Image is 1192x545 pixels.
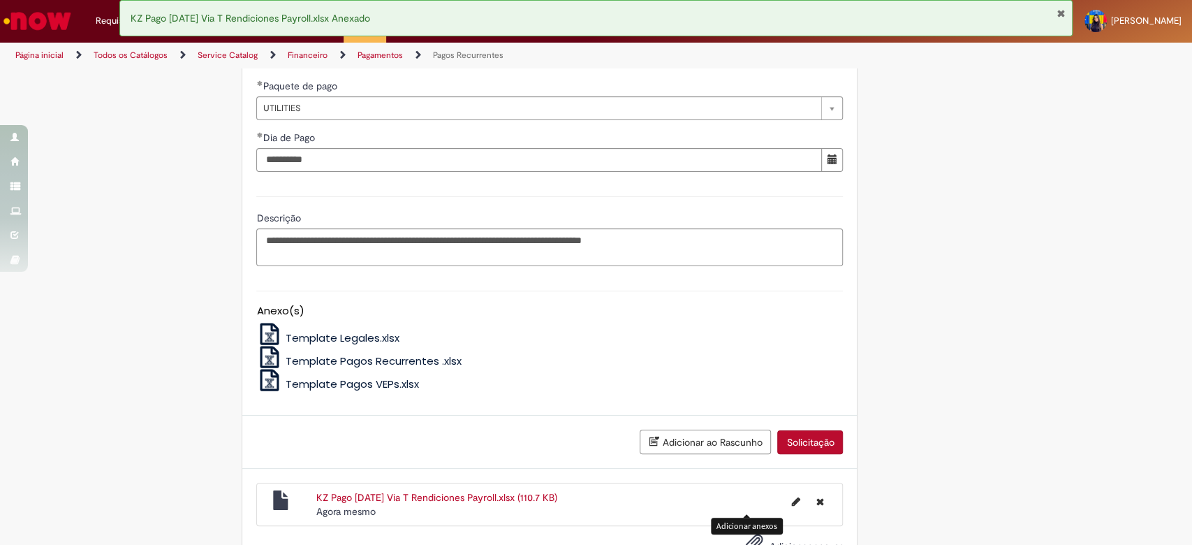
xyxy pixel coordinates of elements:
[433,50,503,61] a: Pagos Recurrentes
[821,148,843,172] button: Mostrar calendário para Dia de Pago
[286,354,462,368] span: Template Pagos Recurrentes .xlsx
[96,14,145,28] span: Requisições
[94,50,168,61] a: Todos os Catálogos
[198,50,258,61] a: Service Catalog
[288,50,328,61] a: Financeiro
[263,97,814,119] span: UTILITIES
[1056,8,1065,19] button: Fechar Notificação
[10,43,784,68] ul: Trilhas de página
[256,212,303,224] span: Descrição
[256,330,399,345] a: Template Legales.xlsx
[256,354,462,368] a: Template Pagos Recurrentes .xlsx
[256,377,419,391] a: Template Pagos VEPs.xlsx
[256,305,843,317] h5: Anexo(s)
[777,430,843,454] button: Solicitação
[15,50,64,61] a: Página inicial
[263,80,339,92] span: Paquete de pago
[256,148,822,172] input: Dia de Pago 29 August 2025 Friday
[316,505,376,518] span: Agora mesmo
[783,490,808,513] button: Editar nome de arquivo KZ Pago 28.08.2025 Via T Rendiciones Payroll.xlsx
[316,491,557,504] a: KZ Pago [DATE] Via T Rendiciones Payroll.xlsx (110.7 KB)
[316,505,376,518] time: 28/08/2025 10:47:18
[1,7,73,35] img: ServiceNow
[1111,15,1182,27] span: [PERSON_NAME]
[263,131,317,144] span: Dia de Pago
[358,50,403,61] a: Pagamentos
[256,132,263,138] span: Obrigatório Preenchido
[286,330,399,345] span: Template Legales.xlsx
[131,12,370,24] span: KZ Pago [DATE] Via T Rendiciones Payroll.xlsx Anexado
[807,490,832,513] button: Excluir KZ Pago 28.08.2025 Via T Rendiciones Payroll.xlsx
[256,80,263,86] span: Obrigatório Preenchido
[286,377,419,391] span: Template Pagos VEPs.xlsx
[640,430,771,454] button: Adicionar ao Rascunho
[711,518,783,534] div: Adicionar anexos
[256,228,843,266] textarea: Descrição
